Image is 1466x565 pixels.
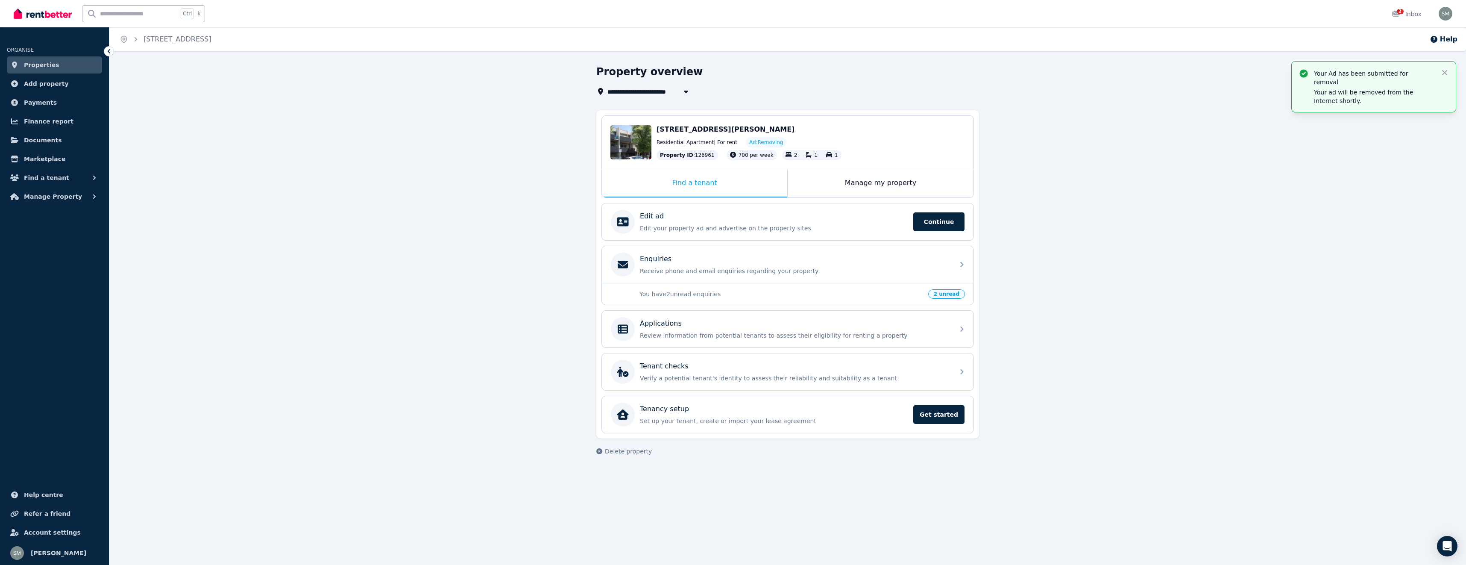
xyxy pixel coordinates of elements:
[197,10,200,17] span: k
[7,505,102,522] a: Refer a friend
[24,97,57,108] span: Payments
[109,27,222,51] nav: Breadcrumb
[1439,7,1452,21] img: Simon Mansell
[7,75,102,92] a: Add property
[7,524,102,541] a: Account settings
[657,150,718,160] div: : 126961
[639,290,923,298] p: You have 2 unread enquiries
[640,331,949,340] p: Review information from potential tenants to assess their eligibility for renting a property
[24,173,69,183] span: Find a tenant
[814,152,818,158] span: 1
[640,224,908,232] p: Edit your property ad and advertise on the property sites
[640,361,689,371] p: Tenant checks
[602,396,973,433] a: Tenancy setupSet up your tenant, create or import your lease agreementGet started
[24,191,82,202] span: Manage Property
[24,527,81,538] span: Account settings
[913,212,965,231] span: Continue
[657,125,795,133] span: [STREET_ADDRESS][PERSON_NAME]
[602,353,973,390] a: Tenant checksVerify a potential tenant's identity to assess their reliability and suitability as ...
[7,47,34,53] span: ORGANISE
[1314,69,1434,86] p: Your Ad has been submitted for removal
[640,318,682,329] p: Applications
[24,135,62,145] span: Documents
[640,267,949,275] p: Receive phone and email enquiries regarding your property
[1437,536,1457,556] div: Open Intercom Messenger
[24,60,59,70] span: Properties
[7,56,102,74] a: Properties
[7,188,102,205] button: Manage Property
[24,509,70,519] span: Refer a friend
[1430,34,1457,44] button: Help
[144,35,211,43] a: [STREET_ADDRESS]
[14,7,72,20] img: RentBetter
[602,203,973,240] a: Edit adEdit your property ad and advertise on the property sitesContinue
[24,116,73,127] span: Finance report
[640,417,908,425] p: Set up your tenant, create or import your lease agreement
[7,94,102,111] a: Payments
[7,113,102,130] a: Finance report
[660,152,693,159] span: Property ID
[749,139,783,146] span: Ad: Removing
[596,65,703,79] h1: Property overview
[602,311,973,347] a: ApplicationsReview information from potential tenants to assess their eligibility for renting a p...
[1392,10,1422,18] div: Inbox
[7,486,102,503] a: Help centre
[640,211,664,221] p: Edit ad
[640,404,689,414] p: Tenancy setup
[7,132,102,149] a: Documents
[640,374,949,383] p: Verify a potential tenant's identity to assess their reliability and suitability as a tenant
[640,254,671,264] p: Enquiries
[788,169,973,197] div: Manage my property
[1397,9,1404,14] span: 2
[602,246,973,283] a: EnquiriesReceive phone and email enquiries regarding your property
[835,152,838,158] span: 1
[7,169,102,186] button: Find a tenant
[24,79,69,89] span: Add property
[181,8,194,19] span: Ctrl
[794,152,798,158] span: 2
[31,548,86,558] span: [PERSON_NAME]
[24,154,65,164] span: Marketplace
[24,490,63,500] span: Help centre
[7,150,102,168] a: Marketplace
[657,139,737,146] span: Residential Apartment | For rent
[1314,88,1434,105] p: Your ad will be removed from the Internet shortly.
[596,447,652,456] button: Delete property
[739,152,774,158] span: 700 per week
[913,405,965,424] span: Get started
[605,447,652,456] span: Delete property
[10,546,24,560] img: Simon Mansell
[602,169,787,197] div: Find a tenant
[928,289,965,299] span: 2 unread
